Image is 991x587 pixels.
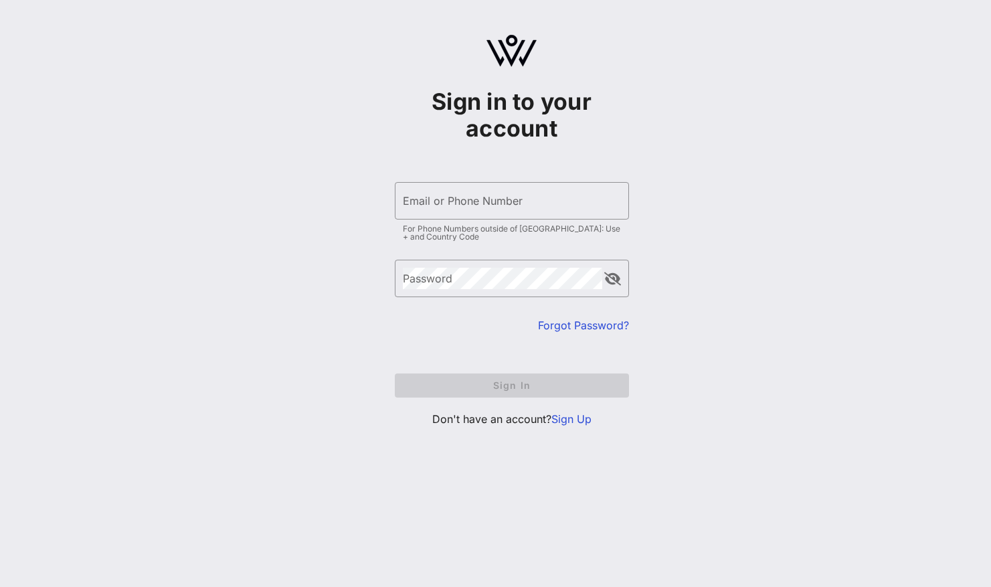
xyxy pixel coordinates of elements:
[395,88,629,142] h1: Sign in to your account
[604,272,621,286] button: append icon
[395,411,629,427] p: Don't have an account?
[403,225,621,241] div: For Phone Numbers outside of [GEOGRAPHIC_DATA]: Use + and Country Code
[538,319,629,332] a: Forgot Password?
[551,412,592,426] a: Sign Up
[486,35,537,67] img: logo.svg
